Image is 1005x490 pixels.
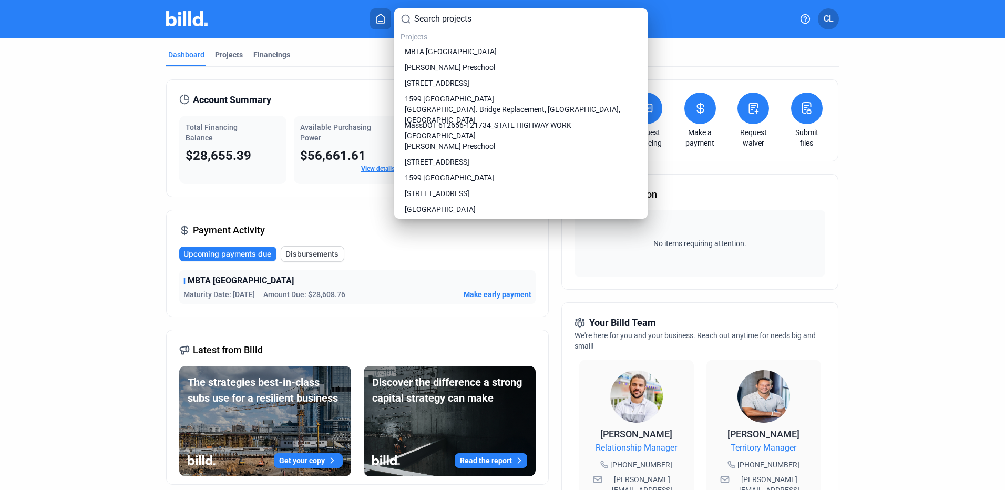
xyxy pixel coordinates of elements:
[405,188,469,199] span: [STREET_ADDRESS]
[405,46,497,57] span: MBTA [GEOGRAPHIC_DATA]
[405,141,495,151] span: [PERSON_NAME] Preschool
[401,33,427,41] span: Projects
[405,120,637,141] span: MassDOT 612656-121734_STATE HIGHWAY WORK [GEOGRAPHIC_DATA]
[414,13,641,25] input: Search projects
[405,172,494,183] span: 1599 [GEOGRAPHIC_DATA]
[405,204,476,215] span: [GEOGRAPHIC_DATA]
[405,157,469,167] span: [STREET_ADDRESS]
[405,62,495,73] span: [PERSON_NAME] Preschool
[405,94,494,104] span: 1599 [GEOGRAPHIC_DATA]
[405,104,637,125] span: [GEOGRAPHIC_DATA]. Bridge Replacement, [GEOGRAPHIC_DATA], [GEOGRAPHIC_DATA]
[405,78,469,88] span: [STREET_ADDRESS]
